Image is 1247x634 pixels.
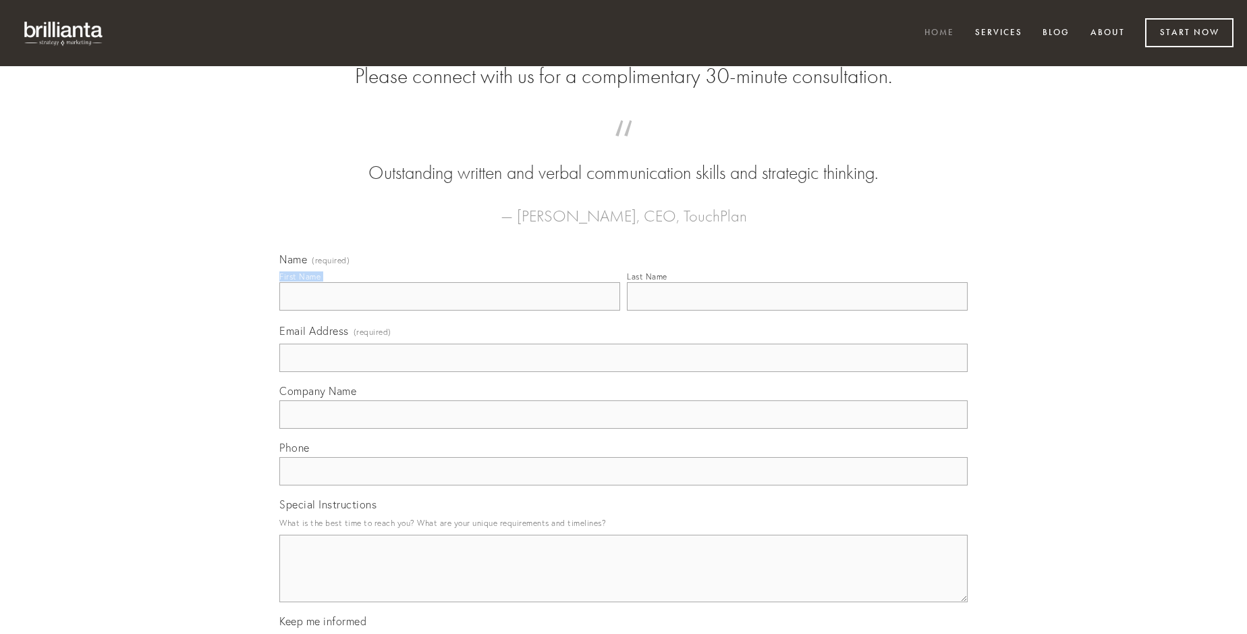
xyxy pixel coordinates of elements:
[279,514,968,532] p: What is the best time to reach you? What are your unique requirements and timelines?
[279,384,356,398] span: Company Name
[1034,22,1078,45] a: Blog
[279,614,366,628] span: Keep me informed
[1082,22,1134,45] a: About
[279,63,968,89] h2: Please connect with us for a complimentary 30-minute consultation.
[279,271,321,282] div: First Name
[301,134,946,160] span: “
[966,22,1031,45] a: Services
[279,253,307,266] span: Name
[279,441,310,454] span: Phone
[916,22,963,45] a: Home
[301,186,946,230] figcaption: — [PERSON_NAME], CEO, TouchPlan
[301,134,946,186] blockquote: Outstanding written and verbal communication skills and strategic thinking.
[279,324,349,338] span: Email Address
[13,14,115,53] img: brillianta - research, strategy, marketing
[312,257,350,265] span: (required)
[627,271,667,282] div: Last Name
[1145,18,1234,47] a: Start Now
[279,498,377,511] span: Special Instructions
[354,323,391,341] span: (required)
